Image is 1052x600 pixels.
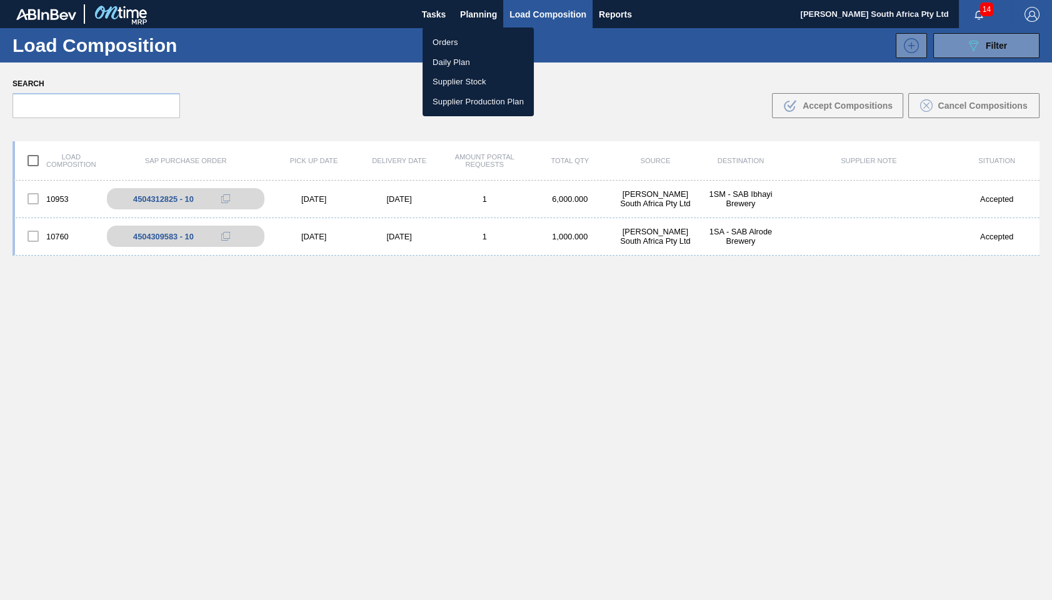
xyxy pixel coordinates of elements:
[423,52,534,72] a: Daily Plan
[423,72,534,92] a: Supplier Stock
[423,32,534,52] a: Orders
[423,92,534,112] a: Supplier Production Plan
